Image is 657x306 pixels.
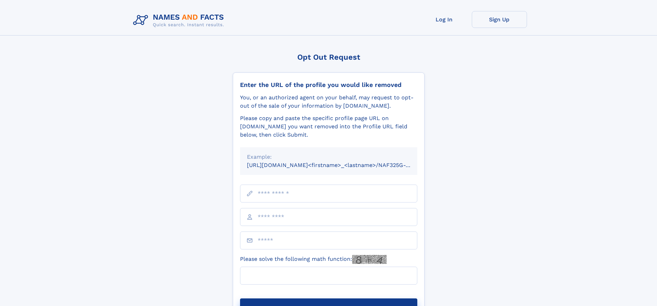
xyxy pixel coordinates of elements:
[130,11,230,30] img: Logo Names and Facts
[247,153,410,161] div: Example:
[240,255,387,264] label: Please solve the following math function:
[240,81,417,89] div: Enter the URL of the profile you would like removed
[417,11,472,28] a: Log In
[240,93,417,110] div: You, or an authorized agent on your behalf, may request to opt-out of the sale of your informatio...
[233,53,425,61] div: Opt Out Request
[247,162,430,168] small: [URL][DOMAIN_NAME]<firstname>_<lastname>/NAF325G-xxxxxxxx
[472,11,527,28] a: Sign Up
[240,114,417,139] div: Please copy and paste the specific profile page URL on [DOMAIN_NAME] you want removed into the Pr...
